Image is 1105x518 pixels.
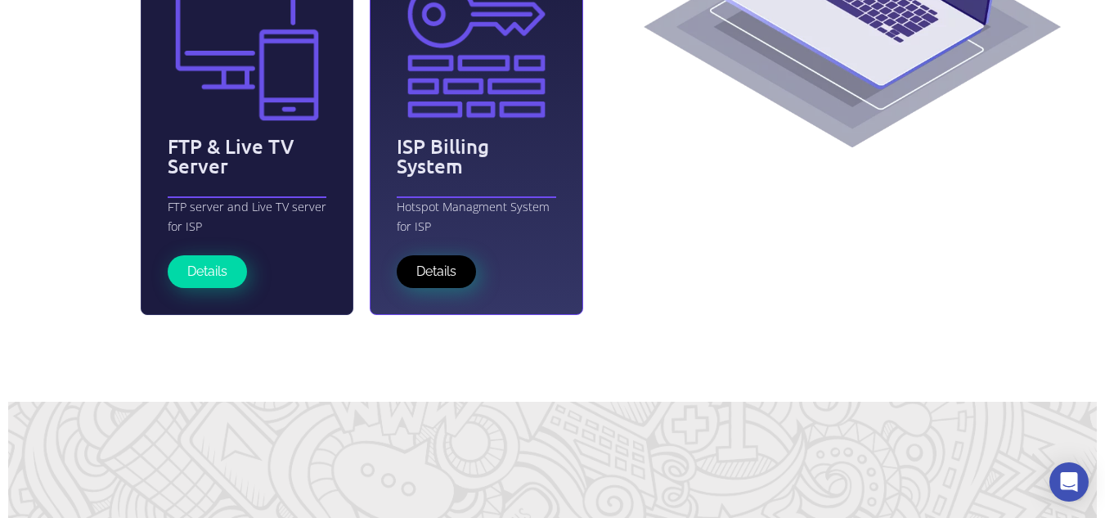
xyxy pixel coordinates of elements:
[168,197,327,235] p: FTP server and Live TV server for ISP
[1049,462,1089,502] div: Open Intercom Messenger
[168,255,247,288] a: Details
[397,197,556,235] p: Hotspot Managment System for ISP
[187,265,227,278] span: Details
[168,137,327,176] h2: FTP & live TV Server
[397,137,556,176] h2: ISP Billing System
[397,255,476,288] a: Details
[416,265,456,278] span: Details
